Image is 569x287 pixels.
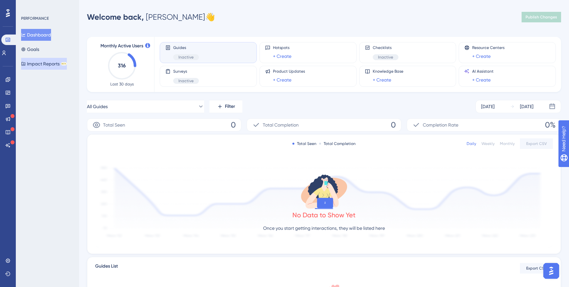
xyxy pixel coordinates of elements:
[520,103,533,110] div: [DATE]
[526,141,547,146] span: Export CSV
[225,103,235,110] span: Filter
[472,69,494,74] span: AI Assistant
[178,55,194,60] span: Inactive
[522,12,561,22] button: Publish Changes
[263,224,385,232] p: Once you start getting interactions, they will be listed here
[118,62,126,69] text: 316
[520,263,553,274] button: Export CSV
[541,261,561,281] iframe: UserGuiding AI Assistant Launcher
[545,120,555,130] span: 0%
[263,121,299,129] span: Total Completion
[526,266,547,271] span: Export CSV
[209,100,242,113] button: Filter
[87,12,215,22] div: [PERSON_NAME] 👋
[21,58,67,70] button: Impact ReportsBETA
[95,262,118,274] span: Guides List
[378,55,393,60] span: Inactive
[472,45,504,50] span: Resource Centers
[373,76,391,84] a: + Create
[61,62,67,65] div: BETA
[21,29,51,41] button: Dashboard
[472,52,491,60] a: + Create
[273,76,291,84] a: + Create
[173,45,199,50] span: Guides
[273,69,305,74] span: Product Updates
[21,16,49,21] div: PERFORMANCE
[15,2,41,10] span: Need Help?
[391,120,396,130] span: 0
[292,210,356,220] div: No Data to Show Yet
[273,52,291,60] a: + Create
[472,76,491,84] a: + Create
[87,103,108,110] span: All Guides
[467,141,476,146] div: Daily
[373,45,398,50] span: Checklists
[423,121,458,129] span: Completion Rate
[373,69,403,74] span: Knowledge Base
[100,42,143,50] span: Monthly Active Users
[526,14,557,20] span: Publish Changes
[21,43,39,55] button: Goals
[520,138,553,149] button: Export CSV
[319,141,356,146] div: Total Completion
[87,12,144,22] span: Welcome back,
[481,141,495,146] div: Weekly
[110,82,134,87] span: Last 30 days
[103,121,125,129] span: Total Seen
[273,45,291,50] span: Hotspots
[292,141,316,146] div: Total Seen
[173,69,199,74] span: Surveys
[231,120,236,130] span: 0
[87,100,204,113] button: All Guides
[178,78,194,84] span: Inactive
[500,141,515,146] div: Monthly
[481,103,495,110] div: [DATE]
